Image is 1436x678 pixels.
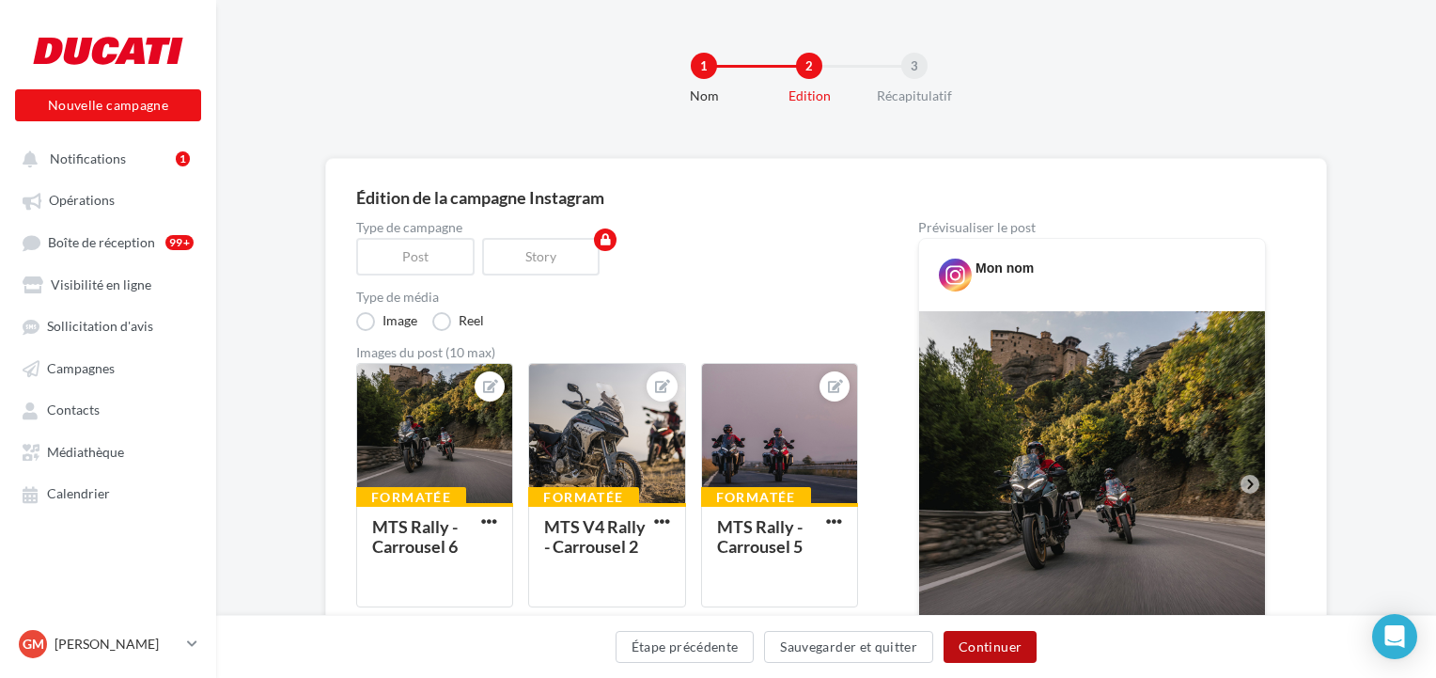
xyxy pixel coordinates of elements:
div: Mon nom [976,259,1034,277]
div: 99+ [165,235,194,250]
a: Médiathèque [11,434,205,468]
span: Visibilité en ligne [51,276,151,292]
span: Boîte de réception [48,234,155,250]
button: Étape précédente [616,631,755,663]
a: Campagnes [11,351,205,385]
a: Boîte de réception99+ [11,225,205,260]
div: Formatée [356,487,466,508]
button: Sauvegarder et quitter [764,631,933,663]
button: Continuer [944,631,1037,663]
label: Type de média [356,291,858,304]
a: Opérations [11,182,205,216]
button: Notifications 1 [11,141,197,175]
div: MTS V4 Rally - Carrousel 2 [544,516,646,557]
a: GM [PERSON_NAME] [15,626,201,662]
span: Notifications [50,150,126,166]
p: [PERSON_NAME] [55,635,179,654]
a: Visibilité en ligne [11,267,205,301]
div: 3 [901,53,928,79]
div: 1 [691,53,717,79]
div: Images du post (10 max) [356,346,858,359]
div: Nom [644,87,764,105]
label: Type de campagne [356,221,858,234]
div: Formatée [528,487,638,508]
span: Sollicitation d'avis [47,319,153,335]
a: Calendrier [11,476,205,510]
a: Sollicitation d'avis [11,308,205,342]
div: Récapitulatif [854,87,975,105]
div: Édition de la campagne Instagram [356,189,1296,206]
span: Calendrier [47,486,110,502]
label: Image [356,312,417,331]
div: Edition [749,87,869,105]
div: 2 [796,53,822,79]
label: Reel [432,312,484,331]
div: Formatée [701,487,811,508]
div: MTS Rally - Carrousel 5 [717,516,803,557]
div: Prévisualiser le post [918,221,1266,234]
span: Opérations [49,193,115,209]
span: Contacts [47,402,100,418]
span: Campagnes [47,360,115,376]
div: 1 [176,151,190,166]
a: Contacts [11,392,205,426]
span: GM [23,635,44,654]
span: Médiathèque [47,444,124,460]
div: MTS Rally - Carrousel 6 [372,516,458,557]
button: Nouvelle campagne [15,89,201,121]
div: Open Intercom Messenger [1372,614,1417,659]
